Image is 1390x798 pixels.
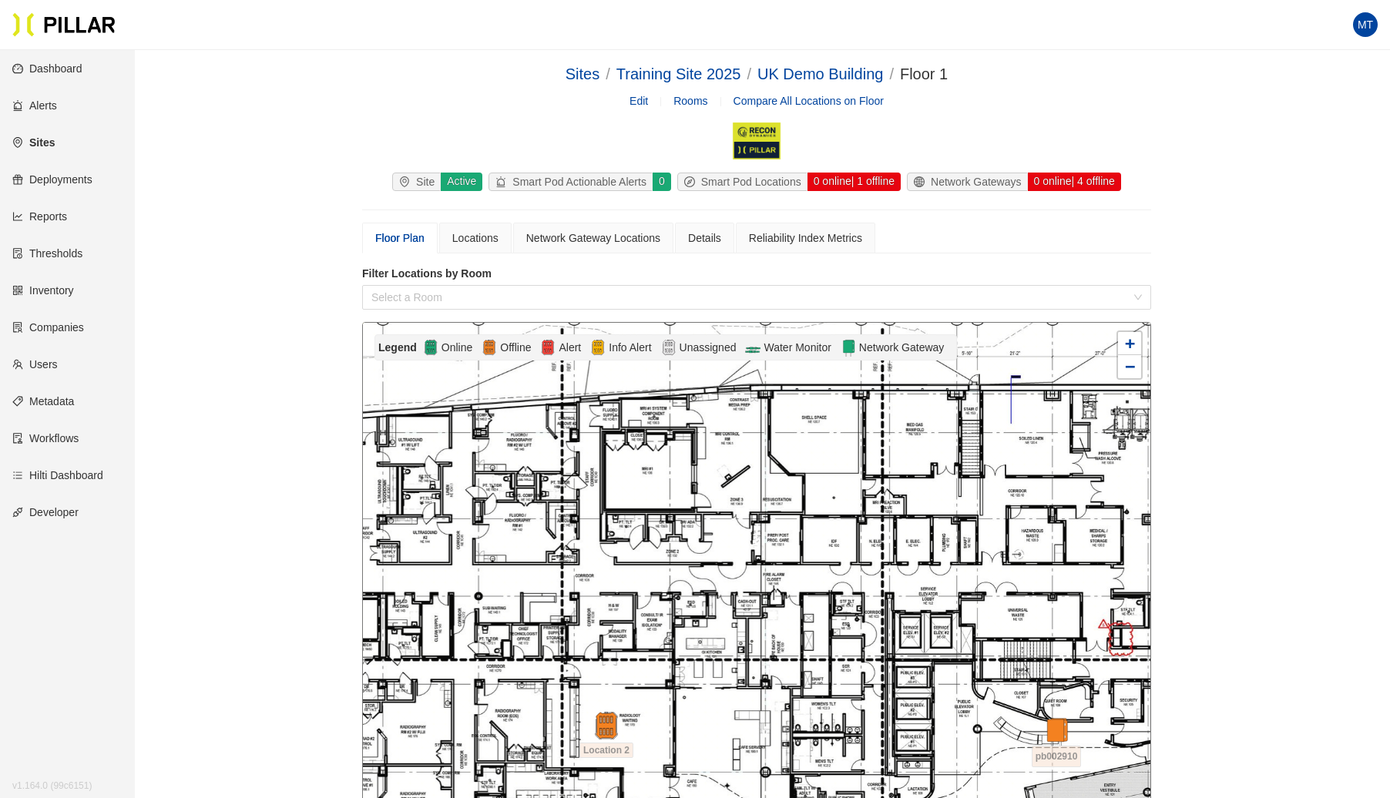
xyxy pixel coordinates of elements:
a: line-chartReports [12,210,67,223]
a: Compare All Locations on Floor [734,95,884,107]
img: Offline [482,338,497,357]
span: − [1125,357,1135,376]
a: tagMetadata [12,395,74,407]
img: Alert [590,338,606,357]
a: apiDeveloper [12,506,79,518]
div: Location 2 [579,712,633,739]
a: barsHilti Dashboard [12,469,103,481]
div: Active [440,173,482,191]
a: giftDeployments [12,173,92,186]
span: / [606,65,610,82]
a: UK Demo Building [757,65,883,82]
div: Legend [378,339,423,356]
a: environmentSites [12,136,55,149]
img: Recon Pillar Construction [731,122,781,160]
img: Unassigned [661,338,677,357]
a: Zoom out [1118,355,1141,378]
div: Smart Pod Locations [678,173,807,190]
span: Location 2 [579,743,633,758]
a: exceptionThresholds [12,247,82,260]
a: Sites [566,65,599,82]
a: dashboardDashboard [12,62,82,75]
a: Zoom in [1118,332,1141,355]
span: Unassigned [677,339,740,356]
span: + [1125,334,1135,353]
img: Flow-Monitor [745,338,760,357]
a: Rooms [673,95,707,107]
img: Online [423,338,438,357]
a: qrcodeInventory [12,284,74,297]
span: Info Alert [606,339,654,356]
div: 0 online | 4 offline [1027,173,1121,191]
a: auditWorkflows [12,432,79,444]
div: 0 [652,173,671,191]
div: Reliability Index Metrics [749,230,862,246]
span: environment [399,176,416,187]
span: / [889,65,894,82]
img: Network Gateway [841,338,856,357]
div: pb002910 [1029,718,1083,727]
span: Offline [497,339,534,356]
span: Network Gateway [856,339,947,356]
a: alertAlerts [12,99,57,112]
img: Pillar Technologies [12,12,116,37]
span: Alert [556,339,584,356]
span: Online [438,339,475,356]
div: Floor Plan [375,230,425,246]
div: Network Gateway Locations [526,230,660,246]
span: compass [684,176,701,187]
div: Site [393,173,441,190]
a: solutionCompanies [12,321,84,334]
a: alertSmart Pod Actionable Alerts0 [485,173,673,191]
span: global [914,176,931,187]
img: pod-offline.df94d192.svg [593,712,620,739]
img: Alert [540,338,556,357]
span: Floor 1 [900,65,948,82]
img: gateway-offline.d96533cd.svg [1042,718,1070,746]
label: Filter Locations by Room [362,266,1151,282]
div: 0 online | 1 offline [807,173,901,191]
span: Water Monitor [760,339,834,356]
span: / [747,65,751,82]
div: Details [688,230,721,246]
a: Edit [630,92,648,109]
div: Smart Pod Actionable Alerts [489,173,653,190]
div: Network Gateways [908,173,1027,190]
span: MT [1358,12,1373,37]
a: Training Site 2025 [616,65,741,82]
span: alert [495,176,512,187]
span: pb002910 [1032,746,1082,767]
div: Locations [452,230,499,246]
a: teamUsers [12,358,58,370]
